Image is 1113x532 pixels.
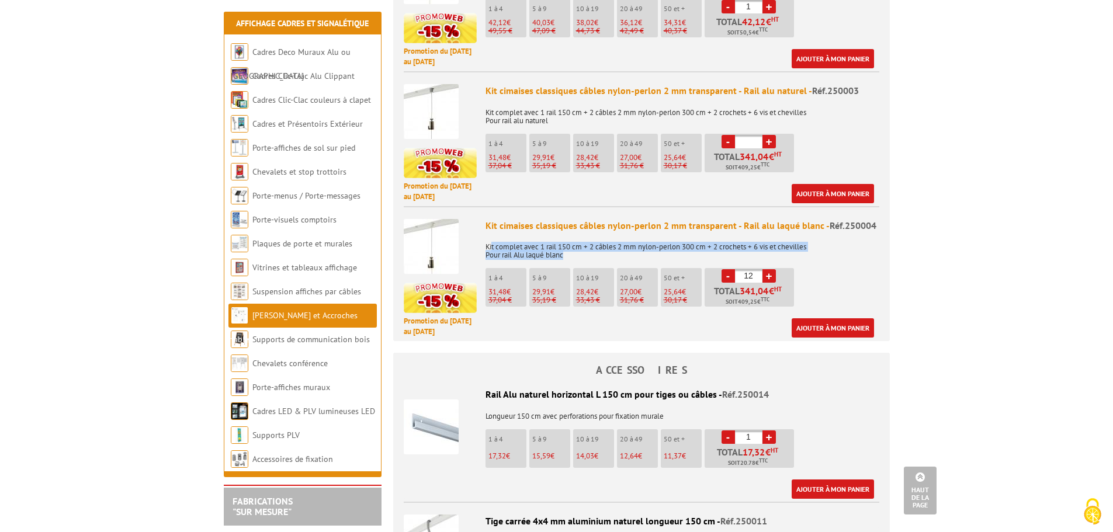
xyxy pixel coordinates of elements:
a: Plaques de porte et murales [252,238,352,249]
p: Total [708,447,794,468]
p: € [488,19,526,27]
p: 10 à 19 [576,274,614,282]
p: 1 à 4 [488,5,526,13]
p: 37,04 € [488,162,526,170]
span: Soit € [726,297,769,307]
a: - [722,430,735,444]
span: Réf.250004 [830,220,876,231]
p: € [488,288,526,296]
p: Total [708,286,794,307]
img: Suspension affiches par câbles [231,283,248,300]
a: Supports PLV [252,430,300,440]
a: - [722,269,735,283]
p: 20 à 49 [620,140,658,148]
span: 31,48 [488,152,507,162]
a: FABRICATIONS"Sur Mesure" [233,495,293,517]
span: Réf.250014 [722,388,769,400]
sup: HT [771,446,778,454]
p: 37,04 € [488,296,526,304]
p: Total [708,152,794,172]
div: Tige carrée 4x4 mm aluminium naturel longueur 150 cm - [404,514,879,528]
p: 10 à 19 [576,140,614,148]
a: + [762,269,776,283]
a: Porte-affiches de sol sur pied [252,142,355,153]
a: Porte-menus / Porte-messages [252,190,360,201]
span: 27,00 [620,152,637,162]
p: € [532,452,570,460]
sup: TTC [759,26,768,33]
a: Affichage Cadres et Signalétique [236,18,369,29]
p: Total [708,17,794,37]
span: € [769,286,774,295]
img: Kit cimaises classiques câbles nylon-perlon 2 mm transparent - Rail alu laqué blanc [404,219,459,274]
span: 17,32 [488,451,506,461]
img: Cookies (fenêtre modale) [1078,497,1107,526]
p: 31,76 € [620,296,658,304]
span: 25,64 [664,152,682,162]
p: € [532,154,570,162]
span: 29,91 [532,152,550,162]
img: Supports PLV [231,426,248,444]
sup: HT [774,285,782,293]
sup: TTC [761,161,769,168]
p: € [620,19,658,27]
span: Soit € [728,458,768,468]
a: [PERSON_NAME] et Accroches tableaux [231,310,358,345]
h4: ACCESSOIRES [393,364,890,376]
p: 50 et + [664,274,702,282]
span: 17,32 [743,447,765,457]
p: 30,17 € [664,296,702,304]
img: Cadres et Présentoirs Extérieur [231,115,248,133]
img: Porte-menus / Porte-messages [231,187,248,204]
div: Rail Alu naturel horizontal L 150 cm pour tiges ou câbles - [404,388,879,401]
span: 28,42 [576,152,594,162]
p: 10 à 19 [576,5,614,13]
sup: TTC [761,296,769,302]
img: promotion [404,13,477,43]
span: € [769,152,774,161]
p: 10 à 19 [576,435,614,443]
span: 409,25 [738,163,757,172]
span: € [743,447,778,457]
img: promotion [404,148,477,178]
p: Longueur 150 cm avec perforations pour fixation murale [404,404,879,420]
p: 5 à 9 [532,435,570,443]
span: 28,42 [576,287,594,297]
a: Haut de la page [904,467,937,514]
a: + [762,430,776,444]
span: 14,03 [576,451,594,461]
span: 40,03 [532,18,550,27]
p: Promotion du [DATE] au [DATE] [404,316,477,338]
a: Cadres Clic-Clac couleurs à clapet [252,95,371,105]
img: promotion [404,283,477,313]
p: € [576,288,614,296]
img: Vitrines et tableaux affichage [231,259,248,276]
p: Promotion du [DATE] au [DATE] [404,181,477,203]
p: Promotion du [DATE] au [DATE] [404,46,477,68]
span: Soit € [726,163,769,172]
p: 47,09 € [532,27,570,35]
span: Réf.250003 [812,85,859,96]
span: 50,54 [740,28,755,37]
span: Soit € [727,28,768,37]
span: 38,02 [576,18,594,27]
sup: TTC [759,457,768,464]
p: 20 à 49 [620,5,658,13]
a: Supports de communication bois [252,334,370,345]
p: Kit complet avec 1 rail 150 cm + 2 câbles 2 mm nylon-perlon 300 cm + 2 crochets + 6 vis et chevil... [486,235,879,259]
span: 15,59 [532,451,550,461]
span: 341,04 [740,286,769,295]
p: € [576,154,614,162]
a: Porte-visuels comptoirs [252,214,337,225]
a: Cadres Clic-Clac Alu Clippant [252,71,355,81]
p: 50 et + [664,140,702,148]
p: 42,49 € [620,27,658,35]
p: 1 à 4 [488,140,526,148]
p: 33,43 € [576,296,614,304]
p: € [488,452,526,460]
img: Rail Alu naturel horizontal L 150 cm pour tiges ou câbles [404,399,459,454]
span: Réf.250011 [720,515,767,527]
img: Chevalets conférence [231,354,248,372]
sup: HT [771,15,779,23]
a: Accessoires de fixation [252,454,333,464]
